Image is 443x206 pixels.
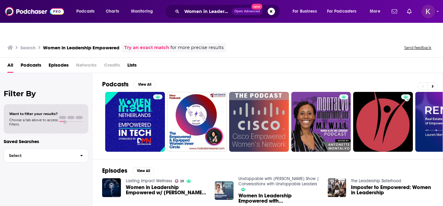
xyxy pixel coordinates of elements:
a: Show notifications dropdown [405,6,414,17]
a: PodcastsView All [102,80,156,88]
h3: Search [20,45,36,51]
a: The Leadership Sisterhood [351,178,401,183]
a: All [7,60,13,73]
a: Women In Leadership Empowered with Vicki Bradley [238,193,320,204]
span: Networks [76,60,97,73]
a: Episodes [49,60,69,73]
button: open menu [288,6,325,16]
img: Women in Leadership Empowered w/ Vicki Bradley (Ep 36) [102,178,121,197]
span: Choose a tab above to access filters. [9,118,58,126]
img: Women In Leadership Empowered with Vicki Bradley [215,181,233,200]
button: open menu [72,6,102,16]
span: for more precise results [170,44,224,51]
img: Podchaser - Follow, Share and Rate Podcasts [5,6,64,17]
button: Open AdvancedNew [232,8,263,15]
p: Saved Searches [4,138,88,144]
button: Show profile menu [421,5,435,18]
span: Charts [106,7,119,16]
input: Search podcasts, credits, & more... [182,6,232,16]
button: open menu [365,6,388,16]
span: For Podcasters [327,7,357,16]
a: Show notifications dropdown [389,6,400,17]
span: Open Advanced [234,10,260,13]
span: Credits [104,60,120,73]
span: Women In Leadership Empowered with [PERSON_NAME] [238,193,320,204]
h2: Podcasts [102,80,129,88]
button: View All [132,167,154,175]
span: New [251,4,262,10]
div: Search podcasts, credits, & more... [171,4,286,19]
a: 28 [175,179,184,183]
span: 28 [180,180,184,183]
img: Imposter to Empowered: Women in Leadership [328,178,346,197]
a: Lists [127,60,137,73]
a: Lasting Impact Wellness [126,178,172,183]
a: Try an exact match [124,44,169,51]
span: Logged in as kwignall [421,5,435,18]
span: Want to filter your results? [9,112,58,116]
a: Charts [102,6,123,16]
h2: Episodes [102,167,127,175]
h2: Filter By [4,89,88,98]
span: Monitoring [131,7,153,16]
span: For Business [293,7,317,16]
span: Select [4,154,75,158]
span: Women in Leadership Empowered w/ [PERSON_NAME] (Ep 36) [126,185,208,195]
span: Podcasts [76,7,94,16]
span: More [370,7,380,16]
button: View All [134,81,156,88]
a: Imposter to Empowered: Women in Leadership [351,185,433,195]
button: open menu [127,6,161,16]
button: Select [4,149,88,163]
h3: Women in Leadership Empowered [43,45,119,51]
a: Podcasts [21,60,41,73]
button: open menu [323,6,365,16]
a: Unstoppable with Ralph Graves Jr. Show | Conversations with Unstoppable Leaders [238,176,319,187]
a: Women in Leadership Empowered w/ Vicki Bradley (Ep 36) [126,185,208,195]
img: User Profile [421,5,435,18]
a: EpisodesView All [102,167,154,175]
button: Send feedback [402,45,433,50]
